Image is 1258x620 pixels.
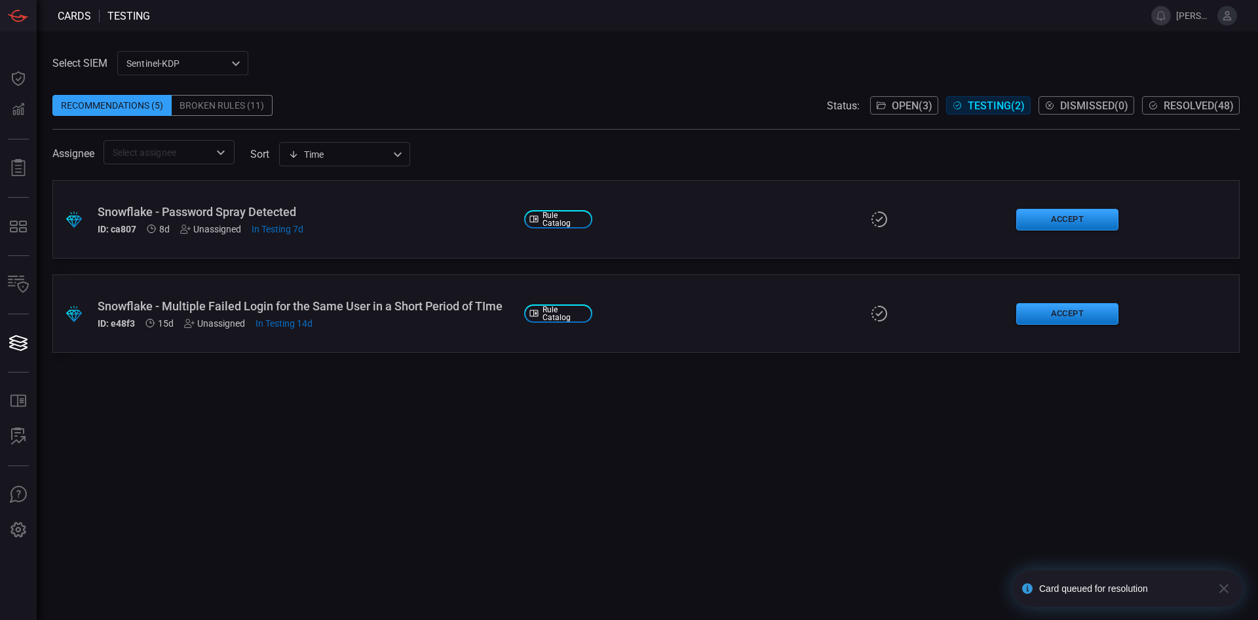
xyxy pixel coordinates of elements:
div: Broken Rules (11) [172,95,273,116]
span: Dismissed ( 0 ) [1060,100,1128,112]
button: Rule Catalog [3,386,34,417]
button: Cards [3,327,34,359]
button: Dashboard [3,63,34,94]
div: Card queued for resolution [1039,583,1207,594]
span: Sep 03, 2025 10:42 AM [256,318,313,329]
button: Open [212,143,230,162]
input: Select assignee [107,144,209,160]
label: Select SIEM [52,57,107,69]
button: Reports [3,153,34,184]
label: sort [250,148,269,160]
button: MITRE - Detection Posture [3,211,34,242]
h5: ID: e48f3 [98,318,135,329]
span: Assignee [52,147,94,160]
div: Unassigned [184,318,245,329]
div: Recommendations (5) [52,95,172,116]
button: Accept [1016,303,1118,325]
div: Time [288,148,389,161]
span: testing [107,10,150,22]
button: Accept [1016,209,1118,230]
span: Sep 02, 2025 7:35 AM [158,318,174,329]
span: Resolved ( 48 ) [1164,100,1234,112]
button: Resolved(48) [1142,96,1240,115]
button: Preferences [3,515,34,546]
div: Snowflake - Multiple Failed Login for the Same User in a Short Period of TIme [98,299,514,313]
span: Testing ( 2 ) [968,100,1025,112]
span: Open ( 3 ) [892,100,932,112]
button: ALERT ANALYSIS [3,421,34,452]
button: Detections [3,94,34,126]
div: Snowflake - Password Spray Detected [98,205,514,219]
span: [PERSON_NAME].[PERSON_NAME] [1176,10,1212,21]
p: Sentinel-KDP [126,57,227,70]
span: Cards [58,10,91,22]
span: Sep 09, 2025 4:25 AM [159,224,170,234]
button: Inventory [3,269,34,301]
span: Status: [827,100,860,112]
button: Ask Us A Question [3,479,34,511]
button: Dismissed(0) [1039,96,1134,115]
span: Rule Catalog [543,211,587,227]
button: Testing(2) [946,96,1031,115]
button: Open(3) [870,96,938,115]
span: Sep 10, 2025 10:40 AM [252,224,303,234]
h5: ID: ca807 [98,224,136,234]
span: Rule Catalog [543,306,587,321]
div: Unassigned [180,224,241,234]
